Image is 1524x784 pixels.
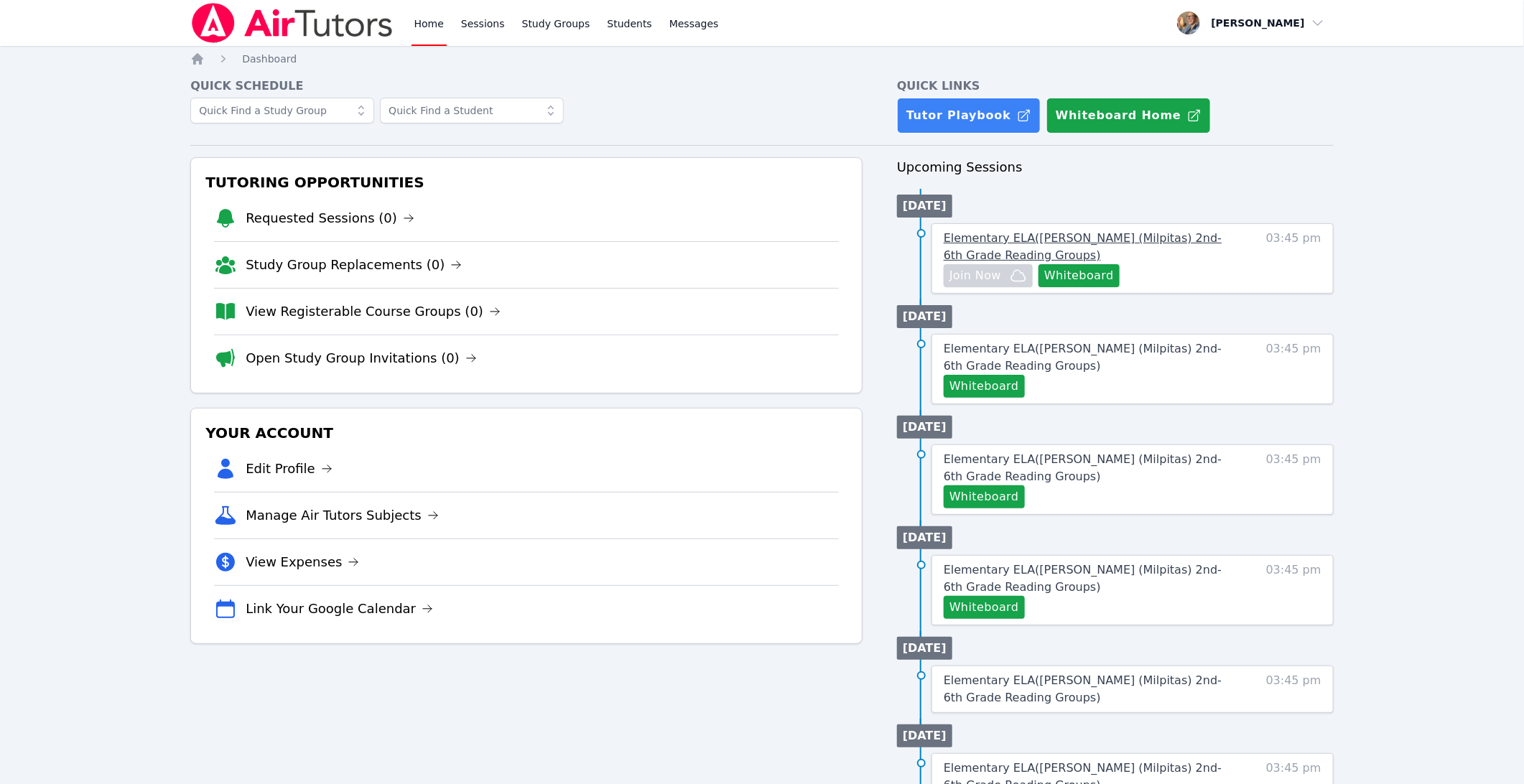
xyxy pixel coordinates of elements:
[944,485,1025,508] button: Whiteboard
[190,98,374,123] input: Quick Find a Study Group
[246,348,477,368] a: Open Study Group Invitations (0)
[897,526,952,549] li: [DATE]
[246,459,333,479] a: Edit Profile
[246,255,462,275] a: Study Group Replacements (0)
[944,264,1033,287] button: Join Now
[949,267,1001,284] span: Join Now
[380,98,564,123] input: Quick Find a Student
[897,637,952,660] li: [DATE]
[897,157,1334,177] h3: Upcoming Sessions
[944,231,1222,262] span: Elementary ELA ( [PERSON_NAME] (Milpitas) 2nd-6th Grade Reading Groups )
[190,78,863,95] h4: Quick Schedule
[246,505,439,526] a: Manage Air Tutors Subjects
[246,208,414,228] a: Requested Sessions (0)
[190,3,394,43] img: Air Tutors
[897,98,1041,134] a: Tutor Playbook
[246,552,359,572] a: View Expenses
[669,17,719,31] span: Messages
[897,195,952,218] li: [DATE]
[242,53,297,65] span: Dashboard
[944,342,1222,373] span: Elementary ELA ( [PERSON_NAME] (Milpitas) 2nd-6th Grade Reading Groups )
[1266,340,1321,398] span: 03:45 pm
[944,451,1227,485] a: Elementary ELA([PERSON_NAME] (Milpitas) 2nd-6th Grade Reading Groups)
[944,340,1227,375] a: Elementary ELA([PERSON_NAME] (Milpitas) 2nd-6th Grade Reading Groups)
[944,673,1222,704] span: Elementary ELA ( [PERSON_NAME] (Milpitas) 2nd-6th Grade Reading Groups )
[1266,451,1321,508] span: 03:45 pm
[944,672,1227,706] a: Elementary ELA([PERSON_NAME] (Milpitas) 2nd-6th Grade Reading Groups)
[944,561,1227,596] a: Elementary ELA([PERSON_NAME] (Milpitas) 2nd-6th Grade Reading Groups)
[246,599,433,619] a: Link Your Google Calendar
[1266,672,1321,706] span: 03:45 pm
[203,420,850,446] h3: Your Account
[944,230,1227,264] a: Elementary ELA([PERSON_NAME] (Milpitas) 2nd-6th Grade Reading Groups)
[897,724,952,747] li: [DATE]
[242,52,297,66] a: Dashboard
[897,305,952,328] li: [DATE]
[246,302,501,322] a: View Registerable Course Groups (0)
[944,452,1222,483] span: Elementary ELA ( [PERSON_NAME] (Milpitas) 2nd-6th Grade Reading Groups )
[897,416,952,439] li: [DATE]
[1046,98,1211,134] button: Whiteboard Home
[944,596,1025,619] button: Whiteboard
[897,78,1334,95] h4: Quick Links
[944,563,1222,594] span: Elementary ELA ( [PERSON_NAME] (Milpitas) 2nd-6th Grade Reading Groups )
[1039,264,1120,287] button: Whiteboard
[1266,561,1321,619] span: 03:45 pm
[1266,230,1321,287] span: 03:45 pm
[190,52,1334,66] nav: Breadcrumb
[944,375,1025,398] button: Whiteboard
[203,169,850,195] h3: Tutoring Opportunities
